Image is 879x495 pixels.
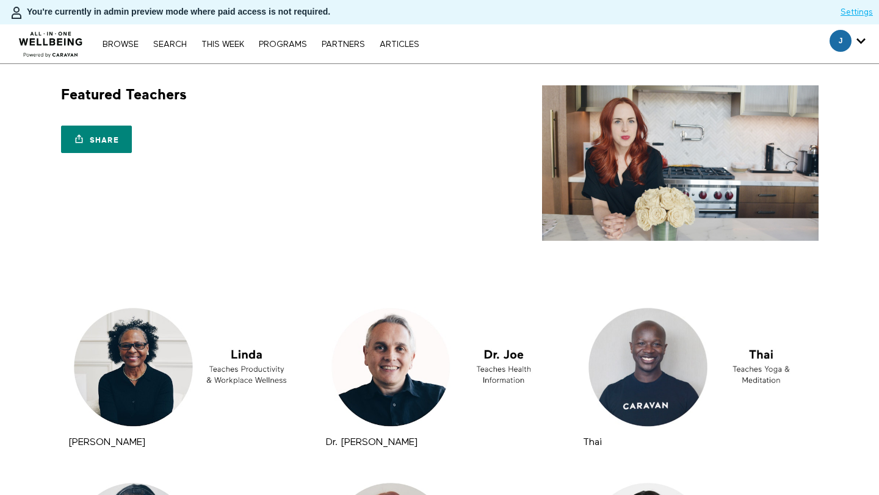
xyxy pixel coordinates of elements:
[323,302,557,433] a: Dr. Joe
[68,438,145,447] strong: Linda
[195,40,250,49] a: THIS WEEK
[68,438,145,447] a: [PERSON_NAME]
[580,302,814,433] a: Thai
[326,438,418,447] strong: Dr. Joe
[96,38,425,50] nav: Primary
[820,24,875,63] div: Secondary
[316,40,371,49] a: PARTNERS
[61,126,132,153] a: Share
[542,85,819,241] img: Featured Teachers
[61,85,187,104] h1: Featured Teachers
[326,438,418,447] a: Dr. [PERSON_NAME]
[253,40,313,49] a: PROGRAMS
[374,40,425,49] a: ARTICLES
[841,6,873,18] a: Settings
[96,40,145,49] a: Browse
[65,302,299,433] a: Linda
[14,23,88,59] img: CARAVAN
[583,438,602,447] strong: Thai
[583,438,602,447] a: Thai
[9,5,24,20] img: person-bdfc0eaa9744423c596e6e1c01710c89950b1dff7c83b5d61d716cfd8139584f.svg
[147,40,193,49] a: Search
